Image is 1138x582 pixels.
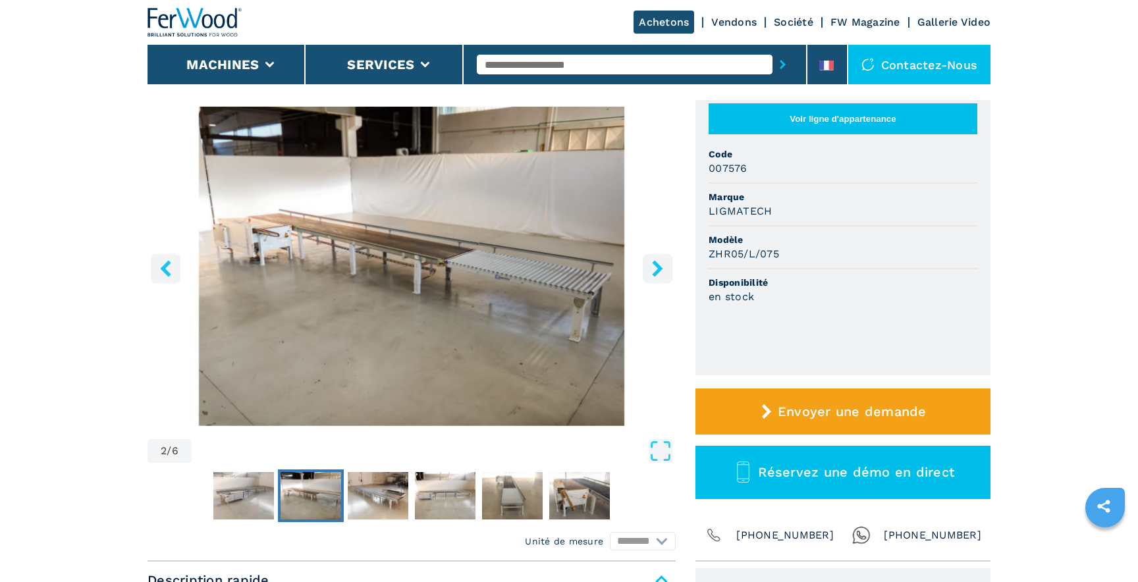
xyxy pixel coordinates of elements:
[482,472,543,519] img: 71d96011ac2de20fcbf0354b4c636b34
[695,388,990,435] button: Envoyer une demande
[186,57,259,72] button: Machines
[772,49,793,80] button: submit-button
[830,16,900,28] a: FW Magazine
[479,469,545,522] button: Go to Slide 5
[213,472,274,519] img: 3c06599921cbd60e2b292bd95824e33b
[1082,523,1128,572] iframe: Chat
[736,526,834,544] span: [PHONE_NUMBER]
[148,469,676,522] nav: Thumbnail Navigation
[348,472,408,519] img: 6a5da92f63a63891fbfdbb45cef2dd41
[412,469,478,522] button: Go to Slide 4
[549,472,610,519] img: 560a61fab4a247b25840f849f6118e87
[148,107,676,426] div: Go to Slide 2
[709,161,747,176] h3: 007576
[884,526,981,544] span: [PHONE_NUMBER]
[709,289,754,304] h3: en stock
[525,535,603,548] em: Unité de mesure
[709,233,977,246] span: Modèle
[278,469,344,522] button: Go to Slide 2
[1087,490,1120,523] a: sharethis
[695,446,990,499] button: Réservez une démo en direct
[711,16,757,28] a: Vendons
[709,203,772,219] h3: LIGMATECH
[758,464,954,480] span: Réservez une démo en direct
[709,147,977,161] span: Code
[709,276,977,289] span: Disponibilité
[774,16,813,28] a: Société
[778,404,927,419] span: Envoyer une demande
[917,16,991,28] a: Gallerie Video
[709,190,977,203] span: Marque
[709,103,977,134] button: Voir ligne d'appartenance
[547,469,612,522] button: Go to Slide 6
[195,439,672,463] button: Open Fullscreen
[281,472,341,519] img: 9cdb1c86e5112da0ea25d7cf4393cf7a
[848,45,991,84] div: Contactez-nous
[172,446,178,456] span: 6
[861,58,875,71] img: Contactez-nous
[161,446,167,456] span: 2
[148,107,676,426] img: Système De Retour Des Panneaux LIGMATECH ZHR05/L/075
[705,526,723,544] img: Phone
[709,246,779,261] h3: ZHR05/L/075
[643,253,672,283] button: right-button
[852,526,871,544] img: Whatsapp
[347,57,414,72] button: Services
[151,253,180,283] button: left-button
[211,469,277,522] button: Go to Slide 1
[345,469,411,522] button: Go to Slide 3
[148,8,242,37] img: Ferwood
[167,446,171,456] span: /
[634,11,694,34] a: Achetons
[415,472,475,519] img: 4f9ac91278bfa89de6af4895cde385b2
